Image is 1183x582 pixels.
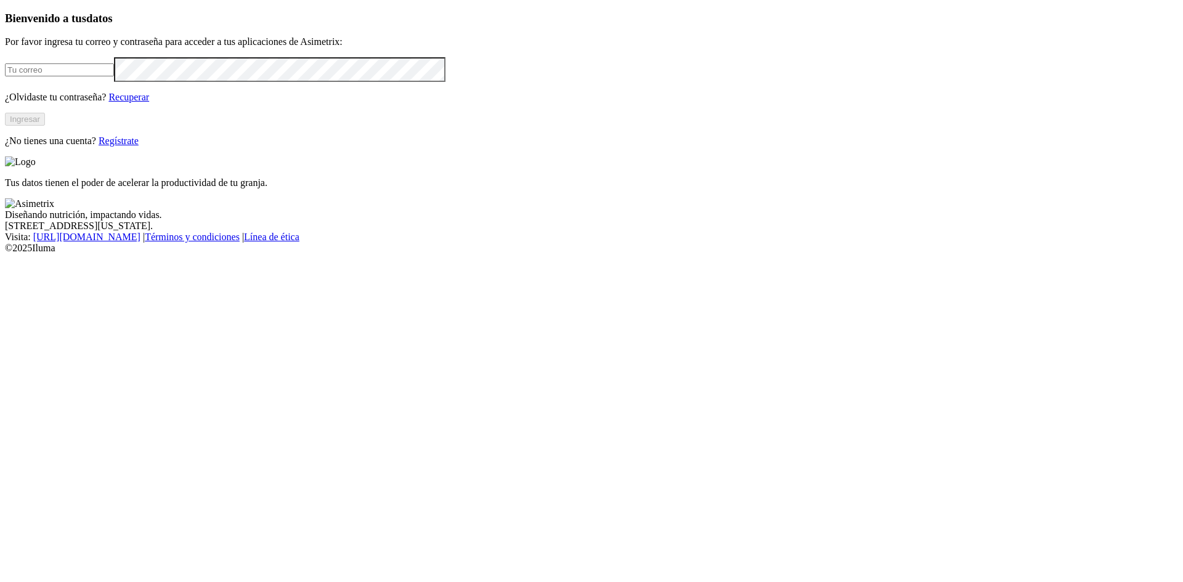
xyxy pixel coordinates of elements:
[5,198,54,209] img: Asimetrix
[33,232,140,242] a: [URL][DOMAIN_NAME]
[99,135,139,146] a: Regístrate
[5,12,1178,25] h3: Bienvenido a tus
[5,177,1178,188] p: Tus datos tienen el poder de acelerar la productividad de tu granja.
[5,92,1178,103] p: ¿Olvidaste tu contraseña?
[5,156,36,168] img: Logo
[5,135,1178,147] p: ¿No tienes una cuenta?
[5,63,114,76] input: Tu correo
[5,220,1178,232] div: [STREET_ADDRESS][US_STATE].
[86,12,113,25] span: datos
[5,232,1178,243] div: Visita : | |
[244,232,299,242] a: Línea de ética
[145,232,240,242] a: Términos y condiciones
[5,36,1178,47] p: Por favor ingresa tu correo y contraseña para acceder a tus aplicaciones de Asimetrix:
[5,209,1178,220] div: Diseñando nutrición, impactando vidas.
[5,243,1178,254] div: © 2025 Iluma
[5,113,45,126] button: Ingresar
[108,92,149,102] a: Recuperar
